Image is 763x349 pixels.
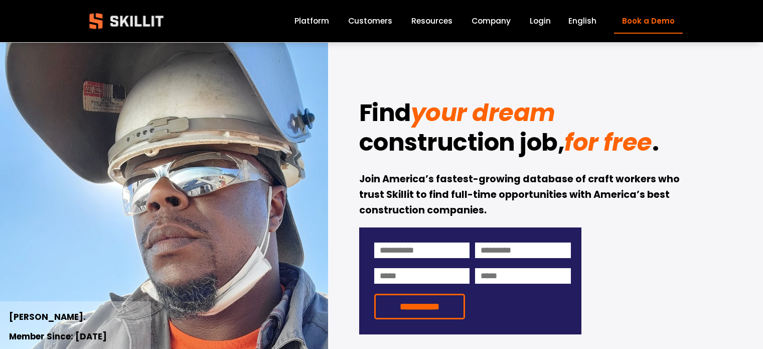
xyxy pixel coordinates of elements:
[472,15,511,28] a: Company
[564,126,652,159] em: for free
[9,330,107,342] strong: Member Since: [DATE]
[614,9,682,34] a: Book a Demo
[359,172,682,216] strong: Join America’s fastest-growing database of craft workers who trust Skillit to find full-time oppo...
[568,15,596,27] span: English
[568,15,596,28] div: language picker
[359,126,565,159] strong: construction job,
[294,15,329,28] a: Platform
[411,96,555,130] em: your dream
[411,15,452,28] a: folder dropdown
[359,96,411,130] strong: Find
[9,311,86,323] strong: [PERSON_NAME].
[652,126,659,159] strong: .
[530,15,551,28] a: Login
[81,6,172,36] img: Skillit
[411,15,452,27] span: Resources
[348,15,392,28] a: Customers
